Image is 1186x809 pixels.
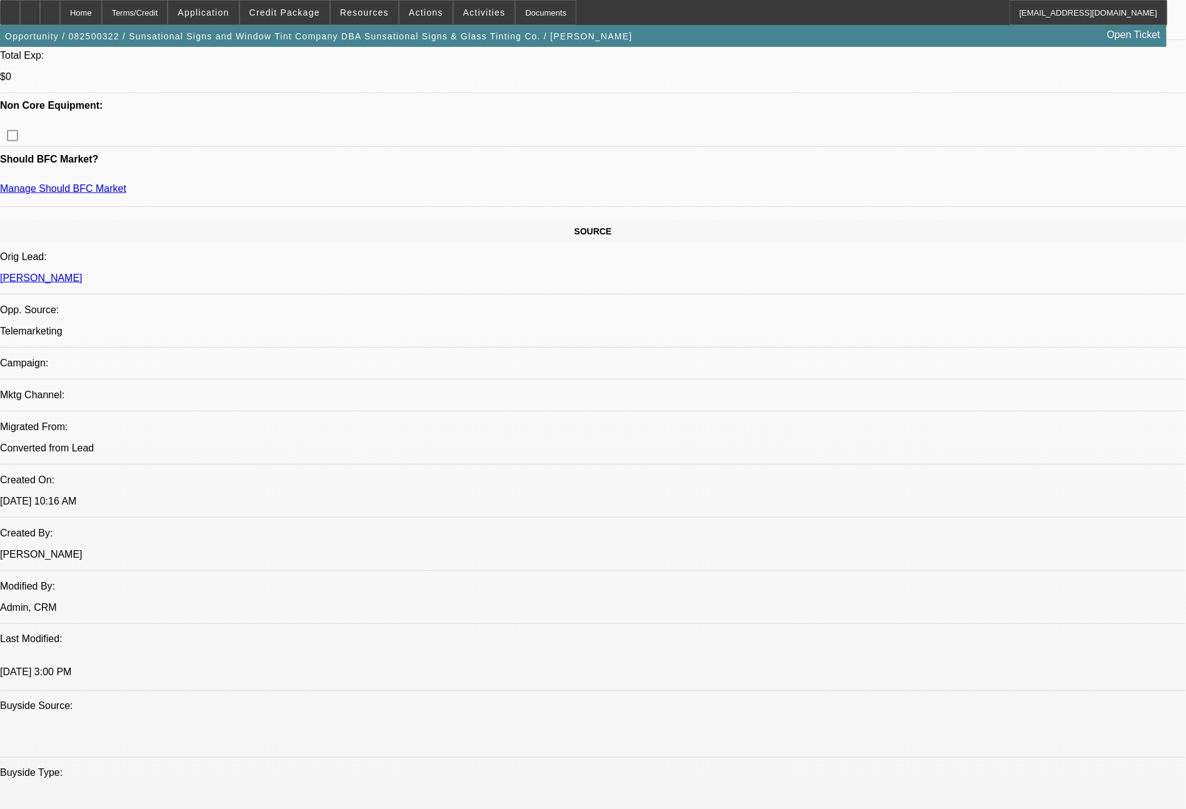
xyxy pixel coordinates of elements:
button: Actions [400,1,453,24]
span: Resources [340,8,389,18]
button: Activities [454,1,515,24]
a: Open Ticket [1102,24,1165,46]
span: Activities [463,8,506,18]
button: Credit Package [240,1,329,24]
span: Credit Package [249,8,320,18]
span: Application [178,8,229,18]
button: Resources [331,1,398,24]
span: Actions [409,8,443,18]
span: Opportunity / 082500322 / Sunsational Signs and Window Tint Company DBA Sunsational Signs & Glass... [5,31,633,41]
span: SOURCE [575,226,612,236]
button: Application [168,1,238,24]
